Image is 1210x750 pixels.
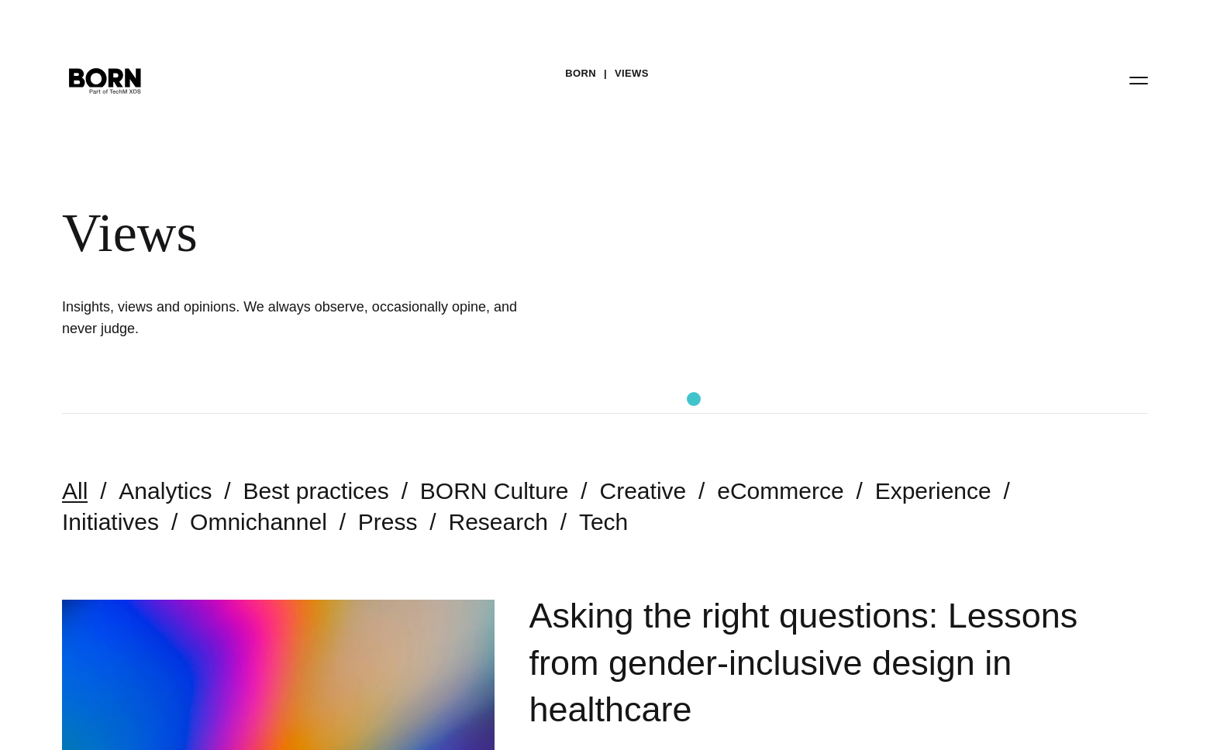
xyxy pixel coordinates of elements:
a: Research [449,509,548,535]
a: Analytics [119,478,212,504]
span: Views [62,201,946,265]
a: Asking the right questions: Lessons from gender-inclusive design in healthcare [529,596,1077,729]
a: Tech [579,509,628,535]
a: BORN Culture [420,478,569,504]
a: Initiatives [62,509,159,535]
h1: Insights, views and opinions. We always observe, occasionally opine, and never judge. [62,296,527,339]
a: Press [358,509,418,535]
a: Best practices [243,478,388,504]
a: Experience [875,478,991,504]
a: Creative [600,478,687,504]
a: All [62,478,88,504]
a: BORN [565,62,596,85]
a: Omnichannel [190,509,327,535]
button: Open [1120,64,1157,96]
a: Views [615,62,649,85]
a: eCommerce [717,478,843,504]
